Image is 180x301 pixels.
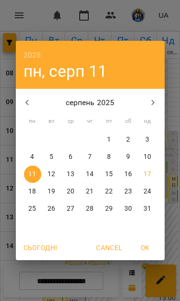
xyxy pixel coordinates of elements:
[134,242,157,253] span: OK
[30,152,34,162] p: 4
[28,204,36,214] p: 25
[82,117,99,126] span: чт
[48,204,55,214] p: 26
[43,117,60,126] span: вт
[144,187,151,196] p: 24
[101,183,118,200] button: 22
[67,169,74,179] p: 13
[62,200,80,217] button: 27
[105,169,113,179] p: 15
[139,131,156,148] button: 3
[24,117,41,126] span: пн
[126,152,130,162] p: 9
[144,204,151,214] p: 31
[145,135,149,144] p: 3
[101,148,118,166] button: 8
[139,183,156,200] button: 24
[43,166,60,183] button: 12
[120,117,137,126] span: сб
[43,200,60,217] button: 26
[124,187,132,196] p: 23
[96,242,122,253] span: Cancel
[124,204,132,214] p: 30
[82,148,99,166] button: 7
[62,166,80,183] button: 13
[139,148,156,166] button: 10
[101,131,118,148] button: 1
[24,148,41,166] button: 4
[120,131,137,148] button: 2
[107,135,111,144] p: 1
[105,187,113,196] p: 22
[28,169,36,179] p: 11
[130,239,161,256] button: OK
[67,204,74,214] p: 27
[120,148,137,166] button: 9
[144,152,151,162] p: 10
[139,200,156,217] button: 31
[88,152,92,162] p: 7
[86,187,94,196] p: 21
[62,183,80,200] button: 20
[62,148,80,166] button: 6
[67,187,74,196] p: 20
[139,166,156,183] button: 17
[139,117,156,126] span: нд
[20,239,61,256] button: Сьогодні
[101,200,118,217] button: 29
[24,61,108,81] button: пн, серп 11
[120,166,137,183] button: 16
[86,204,94,214] p: 28
[69,152,72,162] p: 6
[107,152,111,162] p: 8
[126,135,130,144] p: 2
[105,204,113,214] p: 29
[43,183,60,200] button: 19
[48,169,55,179] p: 12
[28,187,36,196] p: 18
[86,169,94,179] p: 14
[24,48,41,62] button: 2025
[24,242,58,253] span: Сьогодні
[101,117,118,126] span: пт
[101,166,118,183] button: 15
[62,117,80,126] span: ср
[38,97,142,108] p: серпень 2025
[43,148,60,166] button: 5
[24,183,41,200] button: 18
[120,183,137,200] button: 23
[124,169,132,179] p: 16
[92,239,126,256] button: Cancel
[49,152,53,162] p: 5
[82,183,99,200] button: 21
[48,187,55,196] p: 19
[24,200,41,217] button: 25
[82,166,99,183] button: 14
[120,200,137,217] button: 30
[24,166,41,183] button: 11
[82,200,99,217] button: 28
[144,169,151,179] p: 17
